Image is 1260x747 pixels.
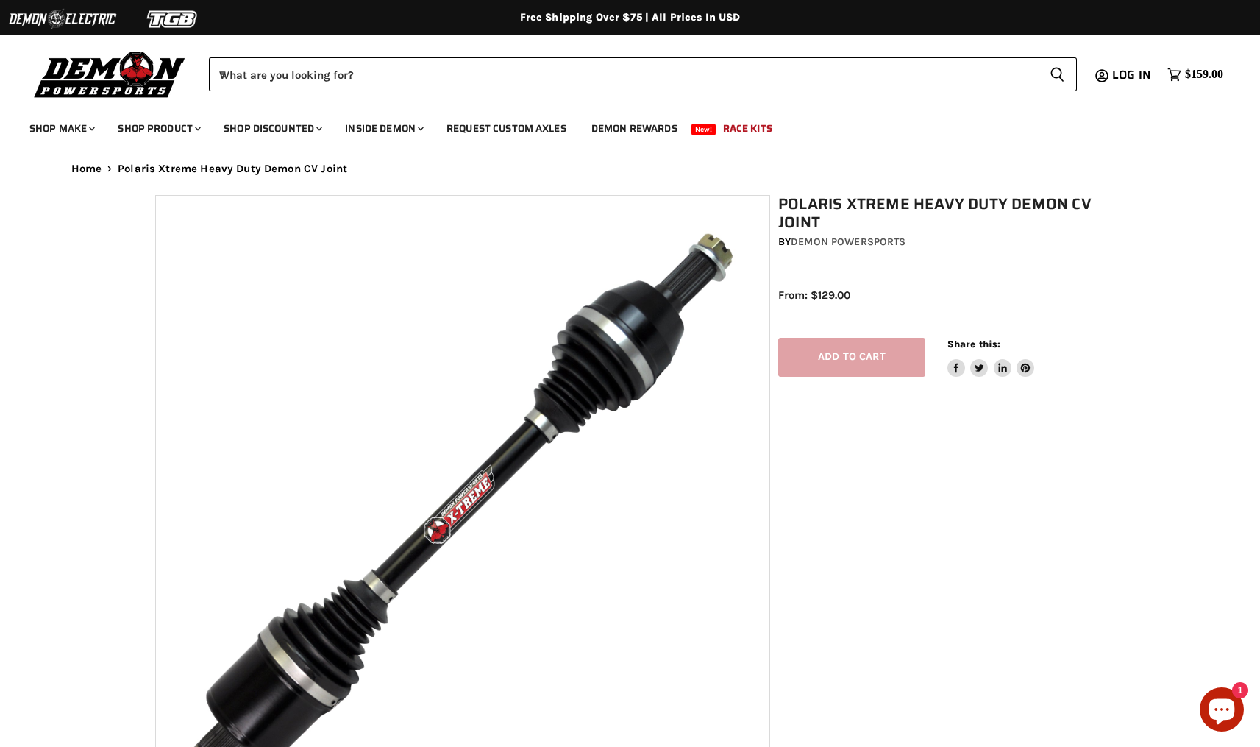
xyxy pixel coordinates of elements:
ul: Main menu [18,107,1220,144]
a: Shop Discounted [213,113,331,144]
span: From: $129.00 [778,288,850,302]
a: Shop Make [18,113,104,144]
img: Demon Powersports [29,48,191,100]
span: Share this: [947,339,1000,350]
img: TGB Logo 2 [118,5,228,33]
h1: Polaris Xtreme Heavy Duty Demon CV Joint [778,195,1114,232]
a: Shop Product [107,113,210,144]
span: $159.00 [1185,68,1223,82]
a: $159.00 [1160,64,1231,85]
div: Free Shipping Over $75 | All Prices In USD [42,11,1219,24]
inbox-online-store-chat: Shopify online store chat [1195,687,1248,735]
span: Polaris Xtreme Heavy Duty Demon CV Joint [118,163,347,175]
a: Race Kits [712,113,783,144]
a: Demon Powersports [791,236,905,248]
button: Search [1038,57,1077,91]
a: Request Custom Axles [435,113,577,144]
aside: Share this: [947,338,1035,377]
span: New! [691,124,716,135]
span: Log in [1112,66,1151,84]
a: Inside Demon [334,113,433,144]
nav: Breadcrumbs [42,163,1219,175]
img: Demon Electric Logo 2 [7,5,118,33]
form: Product [209,57,1077,91]
div: by [778,234,1114,250]
a: Home [71,163,102,175]
a: Log in [1106,68,1160,82]
a: Demon Rewards [580,113,688,144]
input: When autocomplete results are available use up and down arrows to review and enter to select [209,57,1038,91]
